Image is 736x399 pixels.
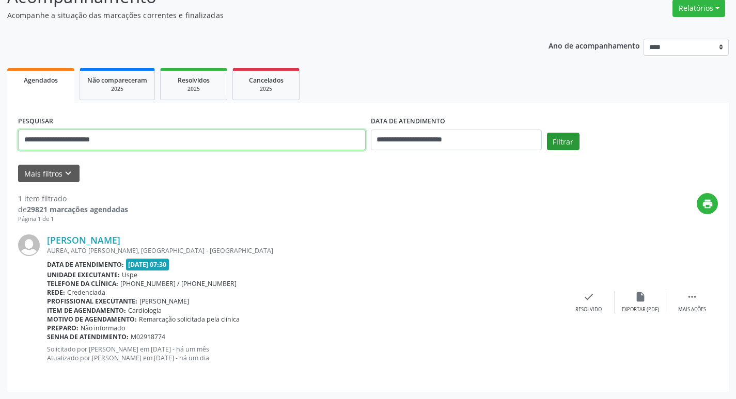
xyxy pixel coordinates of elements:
p: Solicitado por [PERSON_NAME] em [DATE] - há um mês Atualizado por [PERSON_NAME] em [DATE] - há um... [47,345,563,362]
img: img [18,234,40,256]
p: Acompanhe a situação das marcações correntes e finalizadas [7,10,512,21]
button: Filtrar [547,133,580,150]
span: M02918774 [131,332,165,341]
i: keyboard_arrow_down [62,168,74,179]
span: Não informado [81,324,125,332]
div: Mais ações [678,306,706,313]
div: 2025 [87,85,147,93]
strong: 29821 marcações agendadas [27,204,128,214]
span: [PERSON_NAME] [139,297,189,306]
p: Ano de acompanhamento [549,39,640,52]
span: Agendados [24,76,58,85]
div: 1 item filtrado [18,193,128,204]
label: PESQUISAR [18,114,53,130]
span: Não compareceram [87,76,147,85]
div: Exportar (PDF) [622,306,659,313]
b: Telefone da clínica: [47,279,118,288]
i:  [686,291,698,302]
span: Cancelados [249,76,284,85]
i: insert_drive_file [635,291,646,302]
a: [PERSON_NAME] [47,234,120,246]
button: Mais filtroskeyboard_arrow_down [18,165,80,183]
b: Data de atendimento: [47,260,124,269]
b: Unidade executante: [47,270,120,279]
div: Resolvido [575,306,602,313]
label: DATA DE ATENDIMENTO [371,114,445,130]
div: de [18,204,128,215]
b: Senha de atendimento: [47,332,129,341]
span: Credenciada [67,288,105,297]
div: 2025 [240,85,292,93]
span: Resolvidos [178,76,210,85]
b: Profissional executante: [47,297,137,306]
span: [PHONE_NUMBER] / [PHONE_NUMBER] [120,279,237,288]
span: [DATE] 07:30 [126,259,169,270]
div: 2025 [168,85,220,93]
div: AUREA, ALTO [PERSON_NAME], [GEOGRAPHIC_DATA] - [GEOGRAPHIC_DATA] [47,246,563,255]
i: check [583,291,594,302]
button: print [697,193,718,214]
b: Preparo: [47,324,79,332]
span: Cardiologia [128,306,162,315]
b: Rede: [47,288,65,297]
div: Página 1 de 1 [18,215,128,224]
b: Motivo de agendamento: [47,315,137,324]
span: Uspe [122,270,137,279]
b: Item de agendamento: [47,306,126,315]
i: print [702,198,713,210]
span: Remarcação solicitada pela clínica [139,315,240,324]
